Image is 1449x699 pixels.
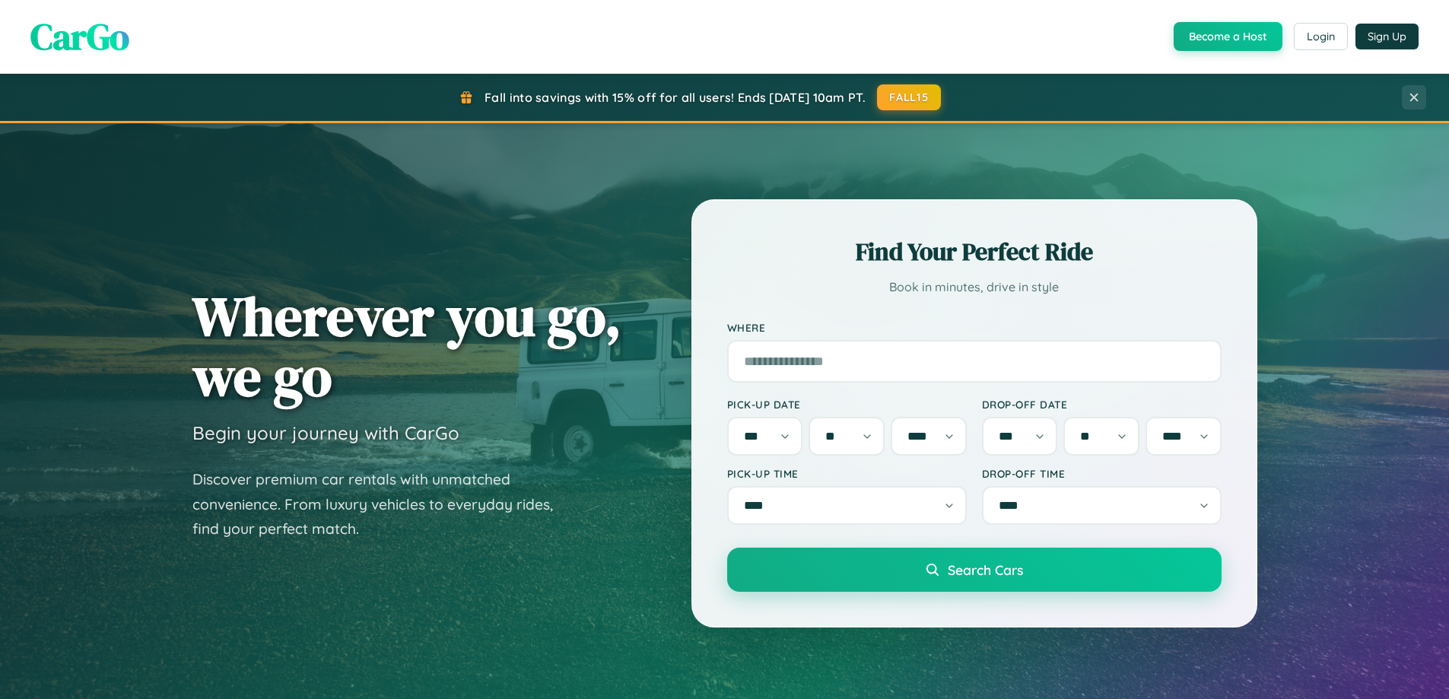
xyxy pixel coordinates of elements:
h1: Wherever you go, we go [192,286,621,406]
span: Search Cars [948,561,1023,578]
button: Become a Host [1174,22,1282,51]
p: Discover premium car rentals with unmatched convenience. From luxury vehicles to everyday rides, ... [192,467,573,542]
button: Sign Up [1355,24,1419,49]
button: Login [1294,23,1348,50]
button: Search Cars [727,548,1222,592]
label: Where [727,321,1222,334]
label: Drop-off Date [982,398,1222,411]
p: Book in minutes, drive in style [727,276,1222,298]
button: FALL15 [877,84,941,110]
span: CarGo [30,11,129,62]
span: Fall into savings with 15% off for all users! Ends [DATE] 10am PT. [485,90,866,105]
label: Drop-off Time [982,467,1222,480]
h2: Find Your Perfect Ride [727,235,1222,268]
label: Pick-up Time [727,467,967,480]
h3: Begin your journey with CarGo [192,421,459,444]
label: Pick-up Date [727,398,967,411]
